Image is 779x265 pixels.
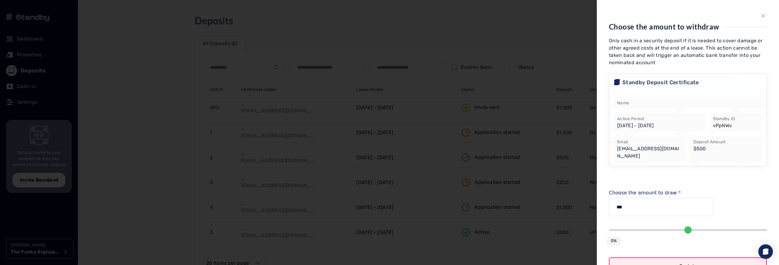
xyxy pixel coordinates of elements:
p: Deposit Amount [693,139,759,145]
p: Name [617,100,759,106]
span: Only cash in a security deposit if it is needed to cover damage or other agreed costs at the end ... [609,38,763,65]
p: [EMAIL_ADDRESS][DOMAIN_NAME] [617,145,683,160]
p: Email [617,139,683,145]
p: $500 [693,145,759,152]
p: vPpNWv [713,122,759,129]
p: 0% [611,238,617,244]
p: [DATE] - [DATE] [617,122,702,129]
label: Choose the amount to draw [609,190,713,195]
p: Standby Deposit Certificate [622,78,699,87]
p: Active Period [617,116,702,122]
span: Choose the amount to withdraw [609,22,719,31]
button: close sidebar [760,12,767,19]
p: Standby ID [713,116,759,122]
